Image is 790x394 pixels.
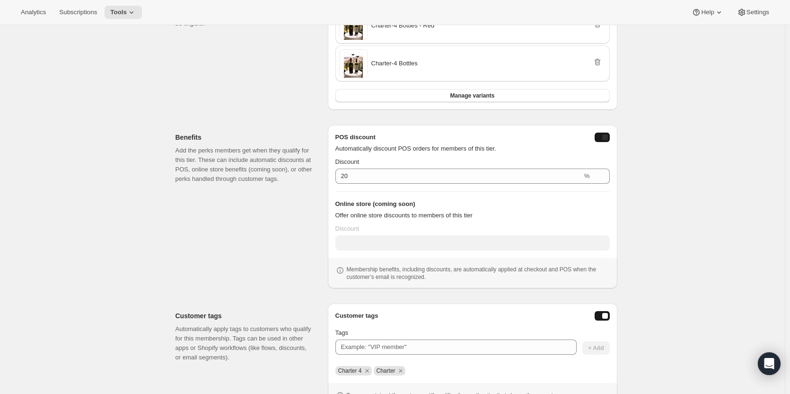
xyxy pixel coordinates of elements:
p: Membership benefits, including discounts, are automatically applied at checkout and POS when the ... [347,266,610,281]
h3: POS discount [335,133,376,142]
span: Charter - 4 Bottles [371,59,418,68]
button: Help [686,6,729,19]
p: Add the perks members get when they qualify for this tier. These can include automatic discounts ... [176,146,313,184]
span: Charter - 4 Bottles - Red [371,21,435,30]
p: Automatically apply tags to customers who qualify for this membership. Tags can be used in other ... [176,324,313,362]
h3: Online store (coming soon) [335,199,610,209]
button: Subscriptions [53,6,103,19]
span: Analytics [21,9,46,16]
button: Remove Charter 4 [363,367,371,375]
span: Tags [335,329,348,336]
h2: Benefits [176,133,313,142]
button: Tools [105,6,142,19]
input: Example: "VIP member" [335,340,577,355]
span: Tools [110,9,127,16]
span: Manage variants [450,92,494,99]
span: Charter 4 [338,367,362,374]
button: Manage variants [335,89,610,102]
button: posDiscountEnabled [595,133,610,142]
button: Enable customer tags [595,311,610,321]
div: Open Intercom Messenger [758,352,781,375]
p: Offer online store discounts to members of this tier [335,211,610,220]
span: Help [701,9,714,16]
button: Settings [731,6,775,19]
button: Analytics [15,6,52,19]
button: Remove [591,55,604,69]
span: Charter [377,367,395,374]
span: Subscriptions [59,9,97,16]
span: % [584,172,590,179]
span: Discount [335,158,360,165]
button: Remove Charter [396,367,405,375]
span: Discount [335,225,360,232]
h2: Customer tags [176,311,313,321]
p: Automatically discount POS orders for members of this tier. [335,144,610,153]
span: Settings [746,9,769,16]
h3: Customer tags [335,311,378,321]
